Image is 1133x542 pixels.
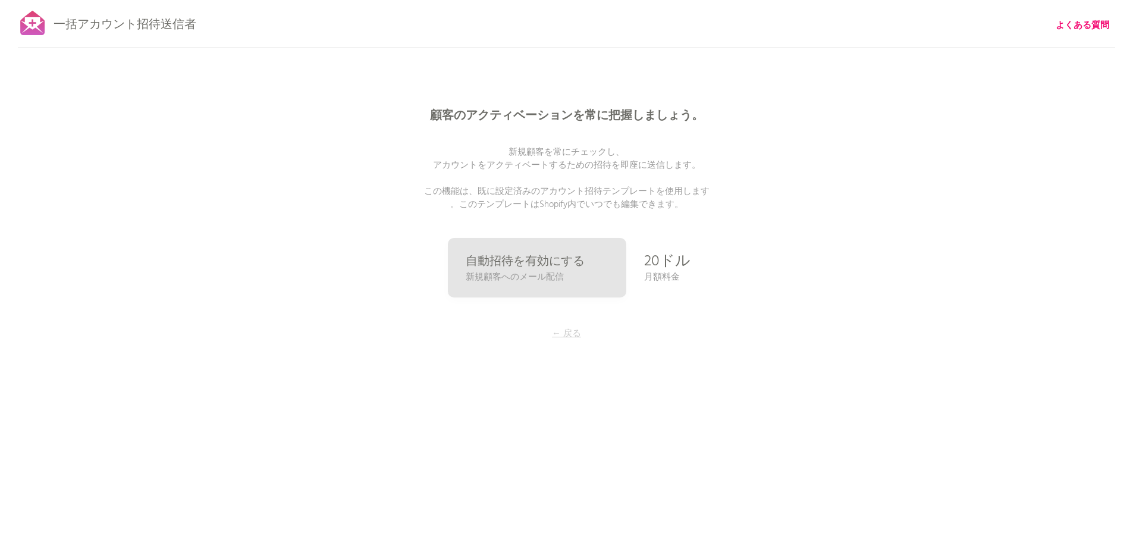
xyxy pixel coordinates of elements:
font: 月額料金 [644,270,680,284]
a: よくある質問 [1056,19,1109,32]
font: 自動招待を有効にする [466,252,585,271]
font: よくある質問 [1056,18,1109,33]
a: 自動招待を有効にする 新規顧客へのメール配信 [448,238,626,297]
font: 顧客のアクティベーションを常に把握しましょう。 [430,106,704,126]
font: 新規顧客を常にチェックし、 [509,145,624,159]
font: 。このテンプレートはShopify内でいつでも編集できます。 [450,198,683,212]
font: ← 戻る [552,327,581,341]
font: 新規顧客へのメール配信 [466,270,564,284]
font: 20ドル [644,250,691,274]
font: アカウントをアクティベートするための招待を即座に送信します。 [433,158,701,173]
font: この機能は、既に設定済みのアカウント招待テンプレートを使用します [424,184,710,199]
font: 一括アカウント招待送信者 [54,15,196,35]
